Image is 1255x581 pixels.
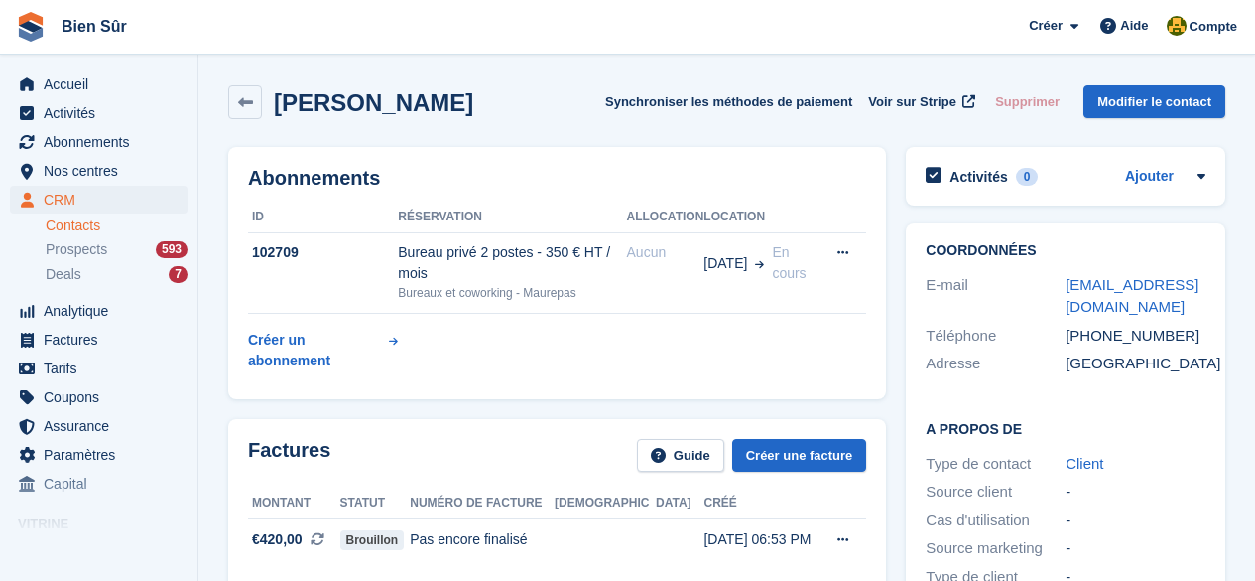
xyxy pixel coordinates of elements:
th: Numéro de facture [410,488,555,519]
a: menu [10,157,188,185]
span: [DATE] [703,253,747,274]
div: Pas encore finalisé [410,529,555,550]
span: Capital [44,470,163,498]
div: Bureaux et coworking - Maurepas [398,284,626,302]
h2: [PERSON_NAME] [274,89,473,116]
span: €420,00 [252,529,303,550]
a: menu [10,128,188,156]
a: Contacts [46,217,188,235]
th: Statut [340,488,411,519]
span: En cours [772,244,806,281]
span: Assurance [44,412,163,440]
div: - [1066,481,1205,504]
a: Prospects 593 [46,239,188,260]
span: Créer [1029,16,1063,36]
a: menu [10,355,188,382]
span: Activités [44,99,163,127]
a: Créer un abonnement [248,322,398,379]
a: menu [10,470,188,498]
button: Synchroniser les méthodes de paiement [605,85,852,118]
h2: Coordonnées [926,243,1205,259]
div: 593 [156,241,188,258]
img: Fatima Kelaaoui [1167,16,1187,36]
div: Téléphone [926,325,1066,348]
div: Cas d'utilisation [926,509,1066,532]
a: menu [10,441,188,469]
div: Aucun [627,242,704,263]
div: Source client [926,481,1066,504]
a: menu [10,186,188,214]
a: menu [10,412,188,440]
span: Aide [1120,16,1148,36]
span: Voir sur Stripe [868,92,956,112]
th: [DEMOGRAPHIC_DATA] [555,488,703,519]
a: menu [10,71,188,98]
span: Accueil [44,71,163,98]
div: 7 [169,266,188,283]
div: Bureau privé 2 postes - 350 € HT / mois [398,242,626,284]
div: [PHONE_NUMBER] [1066,325,1205,348]
span: Coupons [44,383,163,411]
div: [DATE] 06:53 PM [703,529,820,550]
span: Factures [44,326,163,354]
a: Ajouter [1125,166,1174,189]
a: Créer une facture [732,439,867,472]
div: 102709 [248,242,398,263]
h2: Activités [949,168,1007,186]
span: Brouillon [340,530,405,550]
th: Créé [703,488,820,519]
a: menu [10,383,188,411]
span: Analytique [44,297,163,325]
div: E-mail [926,274,1066,319]
a: Guide [637,439,724,472]
div: Type de contact [926,453,1066,476]
h2: Factures [248,439,330,472]
span: Prospects [46,240,107,259]
span: Paramètres [44,441,163,469]
button: Supprimer [987,85,1067,118]
div: Source marketing [926,537,1066,560]
span: CRM [44,186,163,214]
th: Allocation [627,202,704,233]
span: Deals [46,265,81,284]
span: Compte [1190,17,1237,37]
th: ID [248,202,398,233]
div: - [1066,537,1205,560]
a: menu [10,326,188,354]
span: Nos centres [44,157,163,185]
span: Tarifs [44,355,163,382]
div: Adresse [926,353,1066,375]
span: Vitrine [18,514,197,534]
th: Montant [248,488,340,519]
a: [EMAIL_ADDRESS][DOMAIN_NAME] [1066,276,1198,316]
div: - [1066,509,1205,532]
img: stora-icon-8386f47178a22dfd0bd8f6a31ec36ba5ce8667c1dd55bd0f319d3a0aa187defe.svg [16,12,46,42]
div: 0 [1016,168,1039,186]
h2: Abonnements [248,167,866,190]
a: Client [1066,455,1103,472]
a: Voir sur Stripe [860,85,979,118]
h2: A propos de [926,418,1205,438]
div: [GEOGRAPHIC_DATA] [1066,353,1205,375]
div: Créer un abonnement [248,330,385,371]
th: Location [703,202,824,233]
a: menu [10,99,188,127]
a: menu [10,297,188,325]
span: Abonnements [44,128,163,156]
a: Deals 7 [46,264,188,285]
th: Réservation [398,202,626,233]
a: Bien Sûr [54,10,135,43]
a: Modifier le contact [1083,85,1225,118]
